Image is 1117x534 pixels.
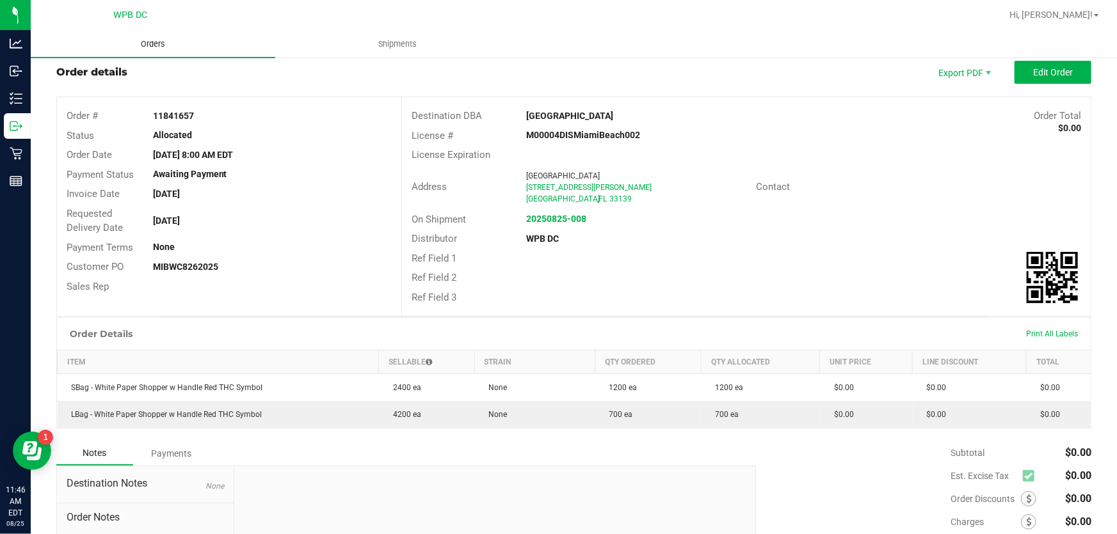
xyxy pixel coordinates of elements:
strong: [DATE] 8:00 AM EDT [153,150,234,160]
strong: WPB DC [527,233,559,244]
span: SBag - White Paper Shopper w Handle Red THC Symbol [65,383,263,392]
th: Qty Ordered [595,350,702,374]
a: Shipments [275,31,520,58]
span: Status [67,130,94,141]
th: Strain [474,350,595,374]
span: $0.00 [828,410,854,419]
span: Invoice Date [67,188,120,200]
span: $0.00 [1065,515,1091,528]
p: 08/25 [6,519,25,528]
span: $0.00 [920,383,947,392]
a: 20250825-008 [527,214,587,224]
span: 33139 [610,194,632,203]
h1: Order Details [70,329,133,339]
span: Payment Terms [67,242,133,253]
button: Edit Order [1015,61,1091,84]
span: Order Notes [67,510,224,525]
strong: None [153,242,175,252]
span: Est. Excise Tax [951,471,1018,481]
span: Edit Order [1033,67,1073,77]
iframe: Resource center [13,432,51,470]
span: [STREET_ADDRESS][PERSON_NAME] [527,183,652,192]
th: Line Discount [913,350,1027,374]
span: None [482,410,507,419]
span: Destination Notes [67,476,224,491]
th: Qty Allocated [701,350,820,374]
span: On Shipment [412,214,466,225]
qrcode: 11841657 [1027,252,1078,303]
th: Total [1027,350,1091,374]
span: 1200 ea [603,383,638,392]
li: Export PDF [925,61,1002,84]
span: , [598,194,599,203]
p: 11:46 AM EDT [6,484,25,519]
span: Payment Status [67,169,134,180]
iframe: Resource center unread badge [38,430,53,445]
span: Destination DBA [412,110,482,122]
span: Calculate excise tax [1023,467,1040,485]
span: Order Date [67,149,112,161]
span: Hi, [PERSON_NAME]! [1009,10,1093,20]
span: 700 ea [603,410,633,419]
div: Notes [56,441,133,466]
inline-svg: Reports [10,175,22,187]
div: Payments [133,442,210,465]
span: Ref Field 1 [412,253,456,264]
span: 2400 ea [387,383,421,392]
th: Unit Price [820,350,913,374]
span: Subtotal [951,448,984,458]
span: Order Discounts [951,494,1021,504]
span: Orders [124,38,182,50]
span: $0.00 [1034,410,1061,419]
strong: MIBWC8262025 [153,262,218,272]
span: LBag - White Paper Shopper w Handle Red THC Symbol [65,410,262,419]
span: Contact [756,181,790,192]
span: Order Total [1034,110,1081,122]
span: License Expiration [412,149,490,161]
span: None [205,482,224,491]
span: 700 ea [709,410,739,419]
span: $0.00 [1034,383,1061,392]
strong: [DATE] [153,216,180,226]
span: [GEOGRAPHIC_DATA] [527,194,600,203]
span: Sales Rep [67,281,109,292]
span: 4200 ea [387,410,421,419]
div: Order details [56,65,127,80]
a: Orders [31,31,275,58]
img: Scan me! [1027,252,1078,303]
span: Ref Field 2 [412,272,456,283]
th: Sellable [379,350,474,374]
span: Ref Field 3 [412,292,456,303]
span: $0.00 [1065,469,1091,482]
span: Charges [951,517,1021,527]
span: Order # [67,110,98,122]
span: $0.00 [1065,492,1091,505]
inline-svg: Outbound [10,120,22,132]
strong: 11841657 [153,111,194,121]
span: 1200 ea [709,383,743,392]
span: $0.00 [920,410,947,419]
strong: Allocated [153,130,192,140]
strong: M00004DISMiamiBeach002 [527,130,641,140]
span: Print All Labels [1026,329,1078,338]
strong: [GEOGRAPHIC_DATA] [527,111,614,121]
span: Shipments [361,38,434,50]
inline-svg: Inbound [10,65,22,77]
span: $0.00 [1065,446,1091,459]
span: $0.00 [828,383,854,392]
inline-svg: Retail [10,147,22,160]
span: Requested Delivery Date [67,208,123,234]
span: FL [599,194,607,203]
span: [GEOGRAPHIC_DATA] [527,171,600,180]
span: None [482,383,507,392]
th: Item [58,350,379,374]
strong: $0.00 [1058,123,1081,133]
strong: [DATE] [153,189,180,199]
span: Address [412,181,447,192]
strong: Awaiting Payment [153,169,227,179]
span: Distributor [412,233,457,244]
span: WPB DC [114,10,148,20]
span: Customer PO [67,261,124,272]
